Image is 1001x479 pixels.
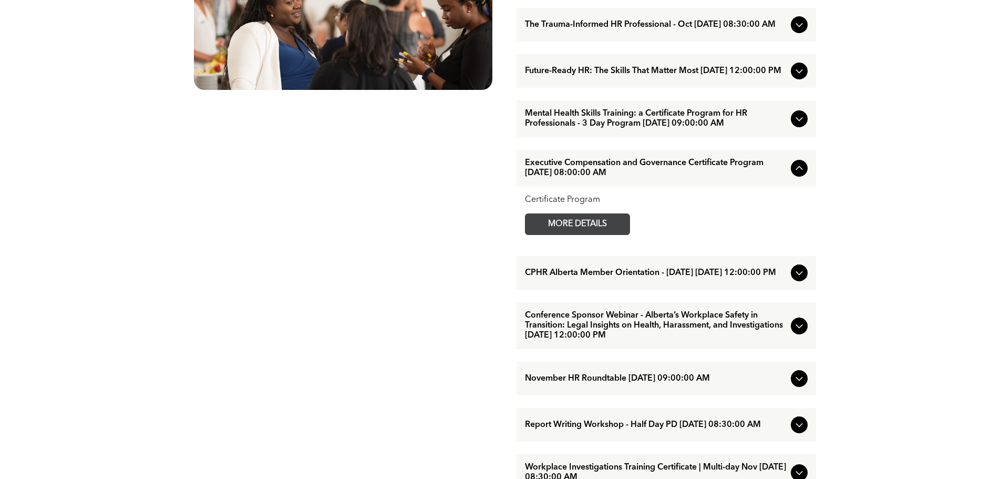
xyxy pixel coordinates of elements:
[525,311,787,341] span: Conference Sponsor Webinar - Alberta’s Workplace Safety in Transition: Legal Insights on Health, ...
[525,374,787,384] span: November HR Roundtable [DATE] 09:00:00 AM
[525,158,787,178] span: Executive Compensation and Governance Certificate Program [DATE] 08:00:00 AM
[525,66,787,76] span: Future-Ready HR: The Skills That Matter Most [DATE] 12:00:00 PM
[536,214,619,235] span: MORE DETAILS
[525,20,787,30] span: The Trauma-Informed HR Professional - Oct [DATE] 08:30:00 AM
[525,195,808,205] div: Certificate Program
[525,109,787,129] span: Mental Health Skills Training: a Certificate Program for HR Professionals - 3 Day Program [DATE] ...
[525,420,787,430] span: Report Writing Workshop - Half Day PD [DATE] 08:30:00 AM
[525,268,787,278] span: CPHR Alberta Member Orientation - [DATE] [DATE] 12:00:00 PM
[525,213,630,235] a: MORE DETAILS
